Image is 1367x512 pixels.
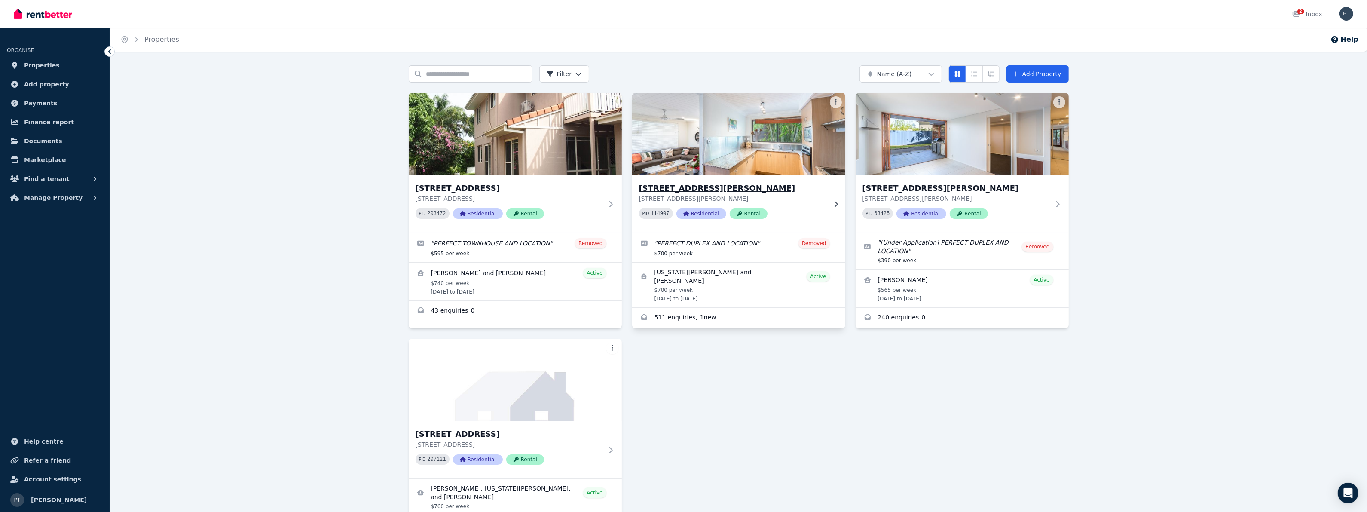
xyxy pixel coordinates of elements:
[24,436,64,447] span: Help centre
[639,194,826,203] p: [STREET_ADDRESS][PERSON_NAME]
[144,35,179,43] a: Properties
[1006,65,1069,83] a: Add Property
[606,96,618,108] button: More options
[7,95,103,112] a: Payments
[24,136,62,146] span: Documents
[632,308,845,328] a: Enquiries for 1A/40 Anne St, Southport
[856,233,1069,269] a: Edit listing: [Under Application] PERFECT DUPLEX AND LOCATION
[409,301,622,322] a: Enquiries for 1/58 Falconer Street, SOUTHPORT
[7,47,34,53] span: ORGANISE
[1292,10,1322,18] div: Inbox
[110,28,190,52] nav: Breadcrumb
[1053,96,1065,108] button: More options
[419,457,426,462] small: PID
[24,474,81,484] span: Account settings
[862,182,1050,194] h3: [STREET_ADDRESS][PERSON_NAME]
[627,91,850,178] img: 1A/40 Anne St, Southport
[427,211,446,217] code: 203472
[7,76,103,93] a: Add property
[409,339,622,421] img: 2/58 Falconer Street, Southport
[416,194,603,203] p: [STREET_ADDRESS]
[7,433,103,450] a: Help centre
[7,170,103,187] button: Find a tenant
[859,65,942,83] button: Name (A-Z)
[830,96,842,108] button: More options
[416,182,603,194] h3: [STREET_ADDRESS]
[24,155,66,165] span: Marketplace
[24,455,71,466] span: Refer a friend
[7,151,103,169] a: Marketplace
[1297,9,1304,14] span: 2
[896,208,946,219] span: Residential
[676,208,726,219] span: Residential
[730,208,768,219] span: Rental
[866,211,873,216] small: PID
[874,211,890,217] code: 63425
[632,93,845,233] a: 1A/40 Anne St, Southport[STREET_ADDRESS][PERSON_NAME][STREET_ADDRESS][PERSON_NAME]PID 114907Resid...
[10,493,24,507] img: Pierre Tapper
[7,57,103,74] a: Properties
[856,270,1069,307] a: View details for Joshua Hamilton
[7,113,103,131] a: Finance report
[547,70,572,78] span: Filter
[24,174,70,184] span: Find a tenant
[506,208,544,219] span: Rental
[453,208,503,219] span: Residential
[409,93,622,233] a: 1/58 Falconer Street, SOUTHPORT[STREET_ADDRESS][STREET_ADDRESS]PID 203472ResidentialRental
[416,440,603,449] p: [STREET_ADDRESS]
[409,263,622,300] a: View details for Brad and Kylie Phelps
[7,471,103,488] a: Account settings
[877,70,912,78] span: Name (A-Z)
[419,211,426,216] small: PID
[416,428,603,440] h3: [STREET_ADDRESS]
[651,211,669,217] code: 114907
[539,65,590,83] button: Filter
[409,339,622,478] a: 2/58 Falconer Street, Southport[STREET_ADDRESS][STREET_ADDRESS]PID 207121ResidentialRental
[7,132,103,150] a: Documents
[856,93,1069,175] img: 1B/40 Anne St, Southport
[950,208,988,219] span: Rental
[7,189,103,206] button: Manage Property
[506,454,544,465] span: Rental
[642,211,649,216] small: PID
[24,193,83,203] span: Manage Property
[1338,483,1358,503] div: Open Intercom Messenger
[632,233,845,262] a: Edit listing: PERFECT DUPLEX AND LOCATION
[982,65,1000,83] button: Expanded list view
[632,263,845,307] a: View details for Georgia de Vries and Bradley Frederick Thurecht
[24,117,74,127] span: Finance report
[639,182,826,194] h3: [STREET_ADDRESS][PERSON_NAME]
[1330,34,1358,45] button: Help
[949,65,966,83] button: Card view
[31,495,87,505] span: [PERSON_NAME]
[856,308,1069,328] a: Enquiries for 1B/40 Anne St, Southport
[949,65,1000,83] div: View options
[966,65,983,83] button: Compact list view
[427,457,446,463] code: 207121
[453,454,503,465] span: Residential
[14,7,72,20] img: RentBetter
[606,342,618,354] button: More options
[24,79,69,89] span: Add property
[409,233,622,262] a: Edit listing: PERFECT TOWNHOUSE AND LOCATION
[409,93,622,175] img: 1/58 Falconer Street, SOUTHPORT
[862,194,1050,203] p: [STREET_ADDRESS][PERSON_NAME]
[856,93,1069,233] a: 1B/40 Anne St, Southport[STREET_ADDRESS][PERSON_NAME][STREET_ADDRESS][PERSON_NAME]PID 63425Reside...
[24,98,57,108] span: Payments
[7,452,103,469] a: Refer a friend
[24,60,60,71] span: Properties
[1339,7,1353,21] img: Pierre Tapper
